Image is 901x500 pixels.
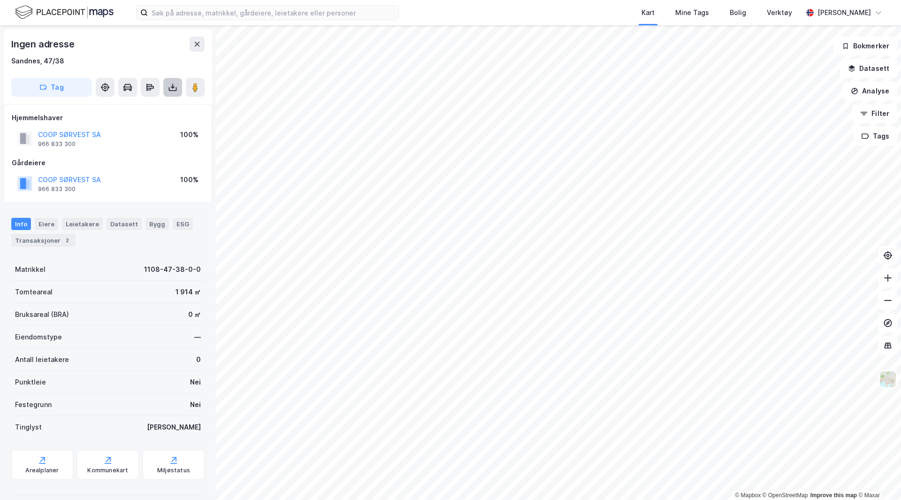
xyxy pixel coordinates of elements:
[190,399,201,410] div: Nei
[188,309,201,320] div: 0 ㎡
[25,467,59,474] div: Arealplaner
[15,399,52,410] div: Festegrunn
[11,78,92,97] button: Tag
[190,377,201,388] div: Nei
[763,492,808,499] a: OpenStreetMap
[35,218,58,230] div: Eiere
[11,55,64,67] div: Sandnes, 47/38
[38,185,76,193] div: 966 833 300
[180,174,199,185] div: 100%
[854,127,897,146] button: Tags
[107,218,142,230] div: Datasett
[38,140,76,148] div: 966 833 300
[730,7,746,18] div: Bolig
[12,112,204,123] div: Hjemmelshaver
[176,286,201,298] div: 1 914 ㎡
[194,331,201,343] div: —
[15,264,46,275] div: Matrikkel
[144,264,201,275] div: 1108-47-38-0-0
[180,129,199,140] div: 100%
[852,104,897,123] button: Filter
[15,354,69,365] div: Antall leietakere
[15,422,42,433] div: Tinglyst
[834,37,897,55] button: Bokmerker
[87,467,128,474] div: Kommunekart
[147,422,201,433] div: [PERSON_NAME]
[148,6,398,20] input: Søk på adresse, matrikkel, gårdeiere, leietakere eller personer
[675,7,709,18] div: Mine Tags
[641,7,655,18] div: Kart
[879,370,897,388] img: Z
[767,7,792,18] div: Verktøy
[840,59,897,78] button: Datasett
[62,236,72,245] div: 2
[11,234,76,247] div: Transaksjoner
[843,82,897,100] button: Analyse
[196,354,201,365] div: 0
[12,157,204,169] div: Gårdeiere
[11,37,76,52] div: Ingen adresse
[854,455,901,500] iframe: Chat Widget
[173,218,193,230] div: ESG
[817,7,871,18] div: [PERSON_NAME]
[735,492,761,499] a: Mapbox
[157,467,190,474] div: Miljøstatus
[15,4,114,21] img: logo.f888ab2527a4732fd821a326f86c7f29.svg
[15,286,53,298] div: Tomteareal
[15,331,62,343] div: Eiendomstype
[11,218,31,230] div: Info
[15,309,69,320] div: Bruksareal (BRA)
[62,218,103,230] div: Leietakere
[15,377,46,388] div: Punktleie
[810,492,857,499] a: Improve this map
[854,455,901,500] div: Kontrollprogram for chat
[145,218,169,230] div: Bygg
